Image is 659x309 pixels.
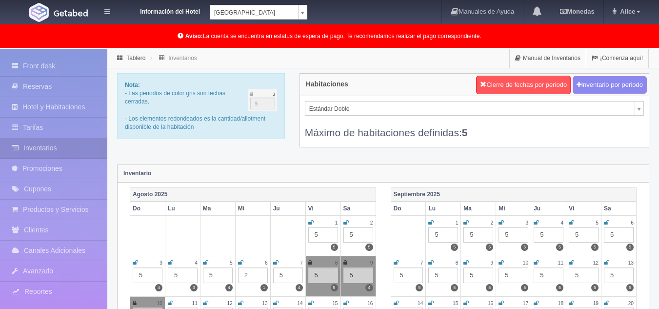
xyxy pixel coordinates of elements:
[365,244,373,251] label: 5
[593,301,599,306] small: 19
[332,301,338,306] small: 15
[556,244,563,251] label: 5
[596,220,599,226] small: 5
[510,49,586,68] a: Manual de Inventarios
[29,3,49,22] img: Getabed
[521,284,528,291] label: 5
[560,8,594,15] b: Monedas
[335,220,338,226] small: 1
[453,301,458,306] small: 15
[300,260,303,266] small: 7
[130,202,165,216] th: Do
[227,301,232,306] small: 12
[601,202,637,216] th: Sa
[190,284,198,291] label: 3
[126,55,145,62] a: Tablero
[593,260,599,266] small: 12
[604,227,634,243] div: 5
[463,227,493,243] div: 5
[416,284,423,291] label: 5
[456,220,459,226] small: 1
[308,268,338,283] div: 5
[235,202,270,216] th: Mi
[195,260,198,266] small: 4
[618,8,635,15] span: Alice
[488,301,493,306] small: 16
[248,89,277,111] img: cutoff.png
[343,268,373,283] div: 5
[225,284,233,291] label: 4
[523,260,528,266] small: 10
[534,268,563,283] div: 5
[569,268,599,283] div: 5
[230,260,233,266] small: 5
[200,202,235,216] th: Ma
[486,244,493,251] label: 5
[335,260,338,266] small: 8
[523,301,528,306] small: 17
[160,260,162,266] small: 3
[534,227,563,243] div: 5
[486,284,493,291] label: 5
[296,284,303,291] label: 4
[461,202,496,216] th: Ma
[192,301,198,306] small: 11
[214,5,294,20] span: [GEOGRAPHIC_DATA]
[499,268,528,283] div: 5
[168,268,198,283] div: 5
[391,187,637,202] th: Septiembre 2025
[185,33,203,40] b: Aviso:
[238,268,268,283] div: 2
[420,260,423,266] small: 7
[496,202,531,216] th: Mi
[306,81,348,88] h4: Habitaciones
[558,301,563,306] small: 18
[155,284,162,291] label: 4
[591,244,599,251] label: 5
[531,202,566,216] th: Ju
[569,227,599,243] div: 5
[626,284,634,291] label: 5
[556,284,563,291] label: 5
[628,260,634,266] small: 13
[122,5,200,16] dt: Información del Hotel
[573,76,647,94] button: Inventario por periodo
[265,260,268,266] small: 6
[491,220,494,226] small: 2
[165,202,200,216] th: Lu
[521,244,528,251] label: 5
[305,116,644,140] div: Máximo de habitaciones definidas:
[456,260,459,266] small: 8
[526,220,529,226] small: 3
[270,202,305,216] th: Ju
[591,284,599,291] label: 5
[394,268,423,283] div: 5
[367,301,373,306] small: 16
[491,260,494,266] small: 9
[130,187,376,202] th: Agosto 2025
[476,76,571,94] button: Cierre de fechas por periodo
[305,101,644,116] a: Estándar Doble
[462,127,468,138] b: 5
[370,220,373,226] small: 2
[586,49,648,68] a: ¡Comienza aquí!
[308,227,338,243] div: 5
[428,227,458,243] div: 5
[305,202,340,216] th: Vi
[297,301,302,306] small: 14
[626,244,634,251] label: 5
[262,301,267,306] small: 13
[566,202,601,216] th: Vi
[428,268,458,283] div: 5
[340,202,376,216] th: Sa
[451,284,458,291] label: 5
[203,268,233,283] div: 5
[463,268,493,283] div: 5
[365,284,373,291] label: 4
[125,82,140,88] b: Nota:
[117,73,285,139] div: - Las periodos de color gris son fechas cerradas. - Los elementos redondeados es la cantidad/allo...
[604,268,634,283] div: 5
[451,244,458,251] label: 5
[133,268,162,283] div: 5
[309,102,631,116] span: Estándar Doble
